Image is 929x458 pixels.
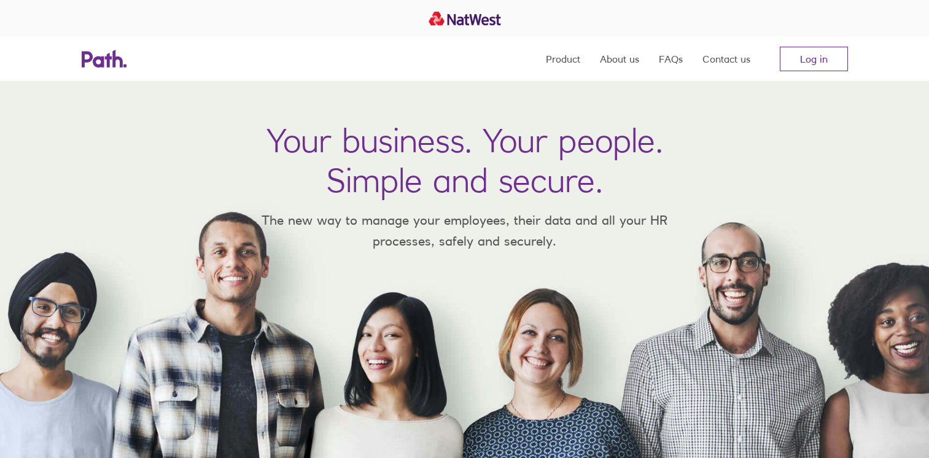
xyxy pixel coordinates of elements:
[266,120,663,200] h1: Your business. Your people. Simple and secure.
[702,37,750,81] a: Contact us
[244,210,686,251] p: The new way to manage your employees, their data and all your HR processes, safely and securely.
[659,37,683,81] a: FAQs
[600,37,639,81] a: About us
[780,47,848,71] a: Log in
[546,37,580,81] a: Product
